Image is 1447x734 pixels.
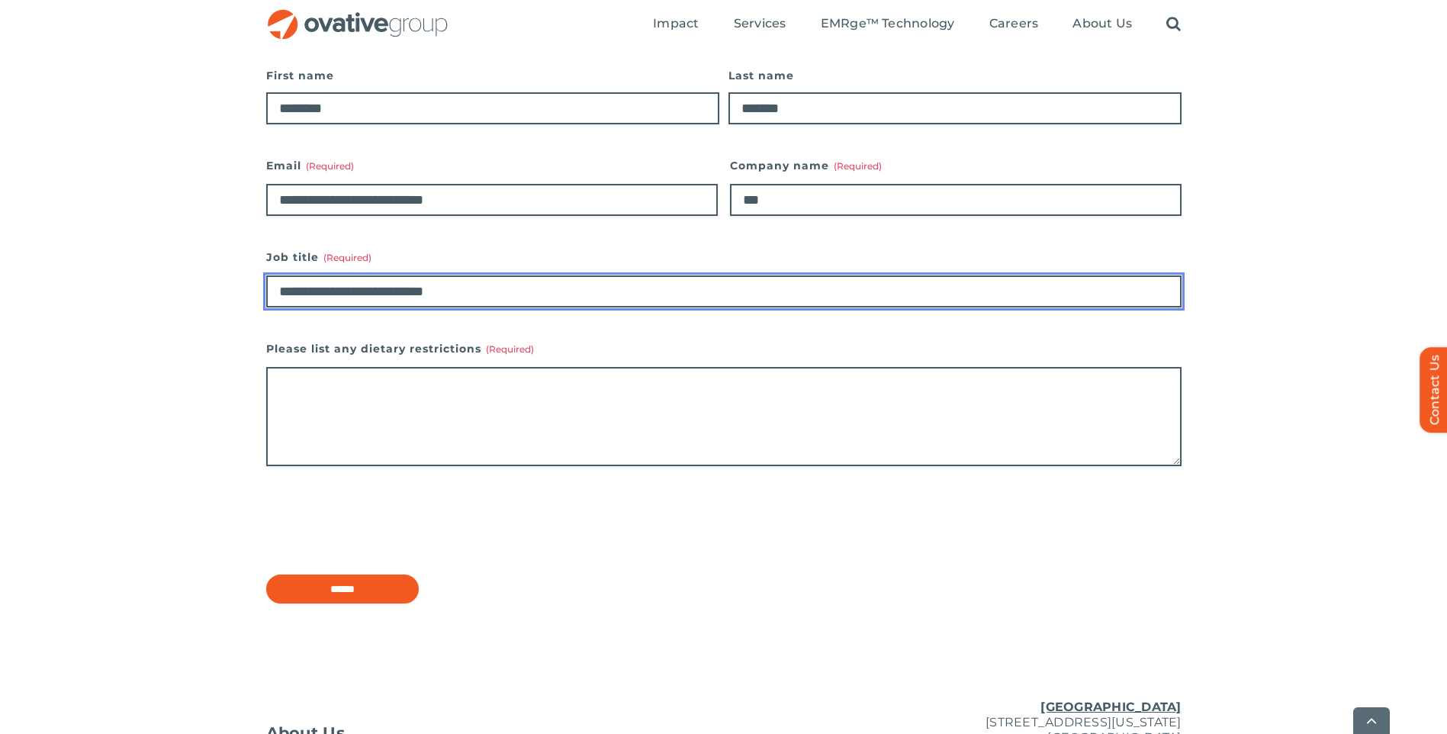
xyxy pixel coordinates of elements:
span: Impact [653,16,699,31]
a: Careers [989,16,1039,33]
span: (Required) [306,160,354,172]
iframe: reCAPTCHA [266,497,498,556]
label: Job title [266,246,1182,268]
span: Careers [989,16,1039,31]
span: (Required) [486,343,534,355]
a: EMRge™ Technology [821,16,955,33]
a: Services [734,16,786,33]
a: Impact [653,16,699,33]
label: Please list any dietary restrictions [266,338,1182,359]
span: Services [734,16,786,31]
a: OG_Full_horizontal_RGB [266,8,449,22]
a: Search [1166,16,1181,33]
label: Email [266,155,718,176]
label: Company name [730,155,1182,176]
label: Last name [728,65,1182,86]
label: First name [266,65,719,86]
span: About Us [1072,16,1132,31]
span: EMRge™ Technology [821,16,955,31]
u: [GEOGRAPHIC_DATA] [1040,700,1181,714]
span: (Required) [834,160,882,172]
a: About Us [1072,16,1132,33]
span: (Required) [323,252,371,263]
